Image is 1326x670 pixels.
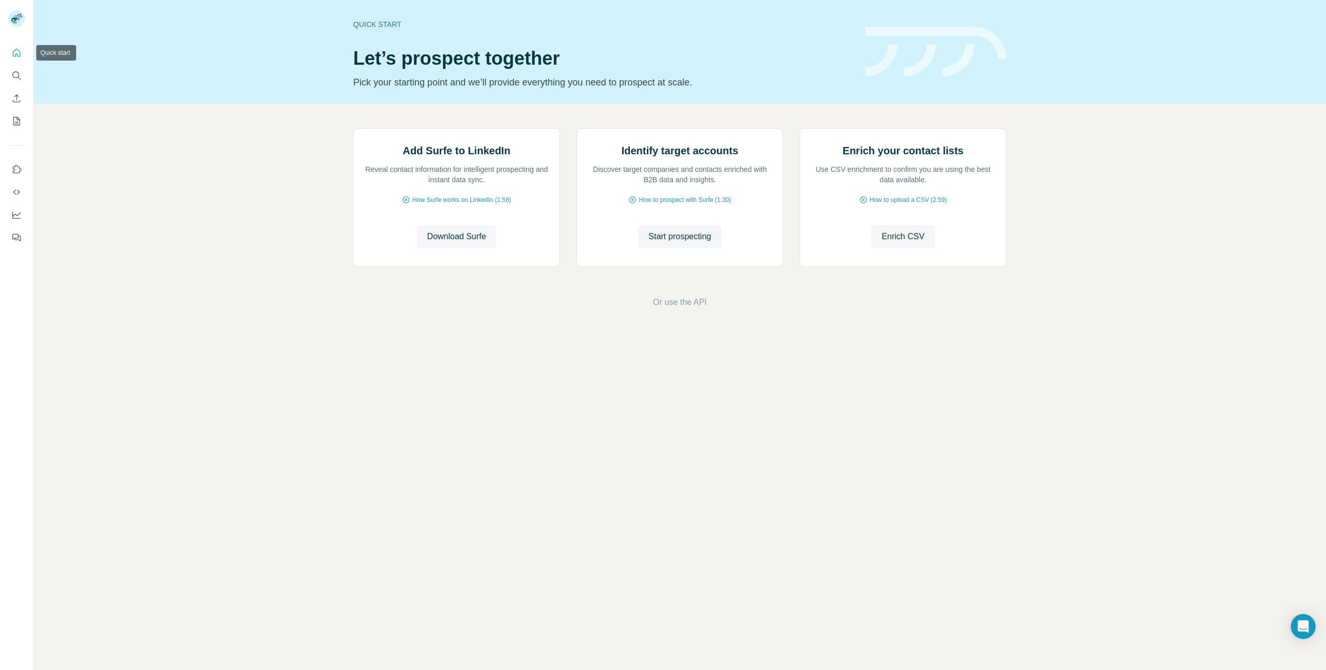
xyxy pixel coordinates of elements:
[8,228,25,247] button: Feedback
[8,160,25,179] button: Use Surfe on LinkedIn
[353,75,853,90] p: Pick your starting point and we’ll provide everything you need to prospect at scale.
[871,225,935,248] button: Enrich CSV
[8,183,25,201] button: Use Surfe API
[639,195,731,205] span: How to prospect with Surfe (1:30)
[8,112,25,130] button: My lists
[882,230,925,243] span: Enrich CSV
[648,230,711,243] span: Start prospecting
[8,66,25,85] button: Search
[412,195,511,205] span: How Surfe works on LinkedIn (1:58)
[427,230,486,243] span: Download Surfe
[865,27,1006,77] img: banner
[870,195,947,205] span: How to upload a CSV (2:59)
[638,225,722,248] button: Start prospecting
[8,89,25,108] button: Enrich CSV
[843,143,963,158] h2: Enrich your contact lists
[587,164,772,185] p: Discover target companies and contacts enriched with B2B data and insights.
[811,164,996,185] p: Use CSV enrichment to confirm you are using the best data available.
[622,143,739,158] h2: Identify target accounts
[353,19,853,30] div: Quick start
[653,296,707,309] button: Or use the API
[364,164,549,185] p: Reveal contact information for intelligent prospecting and instant data sync.
[8,206,25,224] button: Dashboard
[8,43,25,62] button: Quick start
[353,48,853,69] h1: Let’s prospect together
[403,143,511,158] h2: Add Surfe to LinkedIn
[417,225,497,248] button: Download Surfe
[1291,614,1316,639] div: Open Intercom Messenger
